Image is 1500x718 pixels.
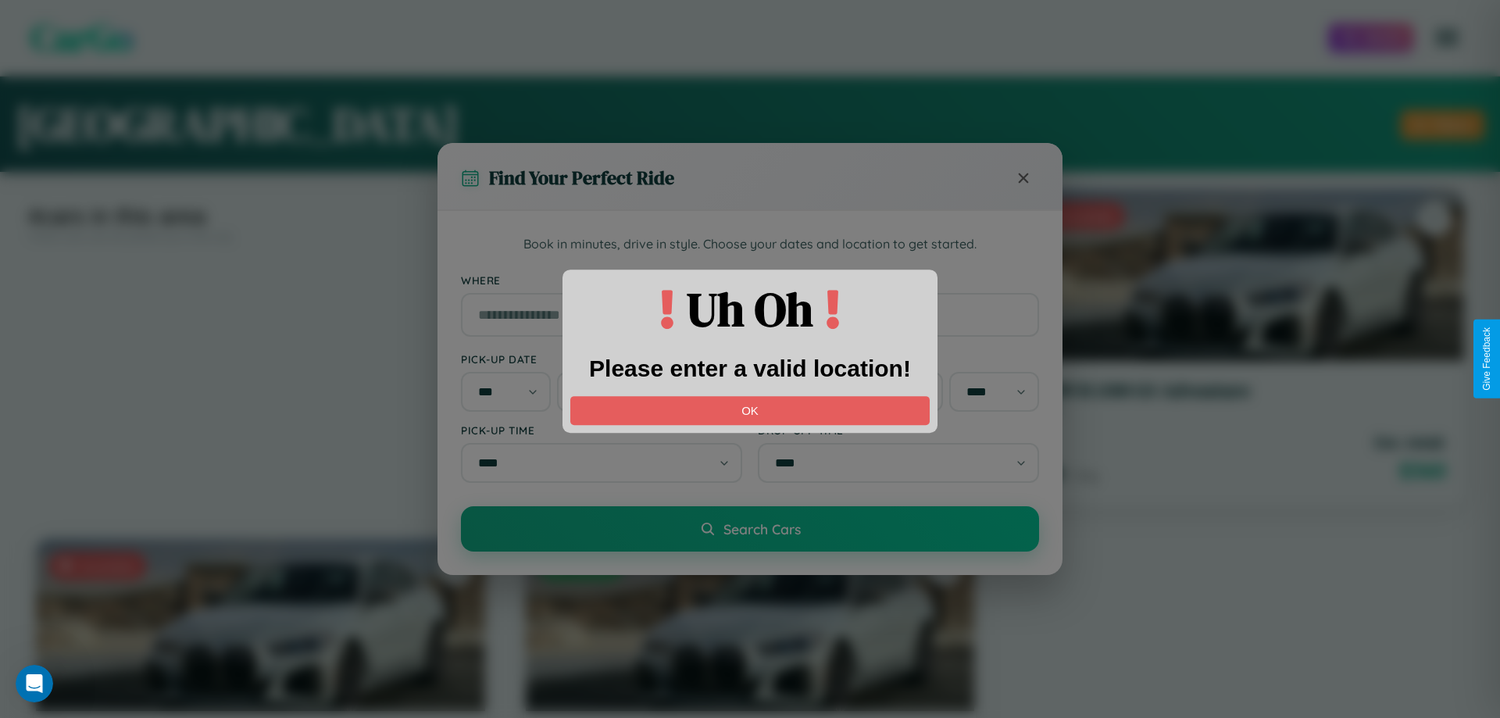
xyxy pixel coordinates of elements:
span: Search Cars [723,520,801,538]
label: Pick-up Date [461,352,742,366]
label: Drop-off Date [758,352,1039,366]
p: Book in minutes, drive in style. Choose your dates and location to get started. [461,234,1039,255]
label: Drop-off Time [758,423,1039,437]
label: Pick-up Time [461,423,742,437]
label: Where [461,273,1039,287]
h3: Find Your Perfect Ride [489,165,674,191]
